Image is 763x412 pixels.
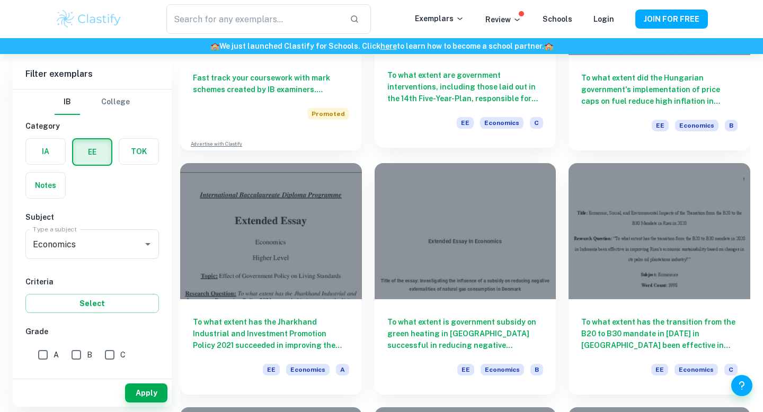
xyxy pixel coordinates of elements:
[593,15,614,23] a: Login
[652,120,669,131] span: EE
[26,139,65,164] button: IA
[140,237,155,252] button: Open
[73,139,111,165] button: EE
[380,42,397,50] a: here
[120,349,126,361] span: C
[25,294,159,313] button: Select
[457,117,474,129] span: EE
[33,225,77,234] label: Type a subject
[724,364,738,375] span: C
[725,120,738,131] span: B
[530,117,543,129] span: C
[210,42,219,50] span: 🏫
[480,117,524,129] span: Economics
[485,14,521,25] p: Review
[125,383,167,402] button: Apply
[387,316,544,351] h6: To what extent is government subsidy on green heating in [GEOGRAPHIC_DATA] successful in reducing...
[25,120,159,132] h6: Category
[569,163,750,395] a: To what extent has the transition from the B20 to B30 mandate in [DATE] in [GEOGRAPHIC_DATA] been...
[675,364,718,375] span: Economics
[55,89,80,115] button: IB
[101,89,130,115] button: College
[193,316,349,351] h6: To what extent has the Jharkhand Industrial and Investment Promotion Policy 2021 succeeded in imp...
[166,4,341,34] input: Search for any exemplars...
[180,163,362,395] a: To what extent has the Jharkhand Industrial and Investment Promotion Policy 2021 succeeded in imp...
[55,89,130,115] div: Filter type choice
[55,8,122,30] img: Clastify logo
[543,15,572,23] a: Schools
[731,375,752,396] button: Help and Feedback
[675,120,718,131] span: Economics
[387,69,544,104] h6: To what extent are government interventions, including those laid out in the 14th Five-Year-Plan,...
[25,211,159,223] h6: Subject
[544,42,553,50] span: 🏫
[26,173,65,198] button: Notes
[336,364,349,375] span: A
[263,364,280,375] span: EE
[415,13,464,24] p: Exemplars
[457,364,474,375] span: EE
[25,276,159,288] h6: Criteria
[25,326,159,337] h6: Grade
[375,163,556,395] a: To what extent is government subsidy on green heating in [GEOGRAPHIC_DATA] successful in reducing...
[481,364,524,375] span: Economics
[193,72,349,95] h6: Fast track your coursework with mark schemes created by IB examiners. Upgrade now
[307,108,349,120] span: Promoted
[581,72,738,107] h6: To what extent did the Hungarian government's implementation of price caps on fuel reduce high in...
[87,349,92,361] span: B
[54,349,59,361] span: A
[2,40,761,52] h6: We just launched Clastify for Schools. Click to learn how to become a school partner.
[286,364,330,375] span: Economics
[530,364,543,375] span: B
[119,139,158,164] button: TOK
[191,140,242,148] a: Advertise with Clastify
[13,59,172,89] h6: Filter exemplars
[581,316,738,351] h6: To what extent has the transition from the B20 to B30 mandate in [DATE] in [GEOGRAPHIC_DATA] been...
[635,10,708,29] button: JOIN FOR FREE
[651,364,668,375] span: EE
